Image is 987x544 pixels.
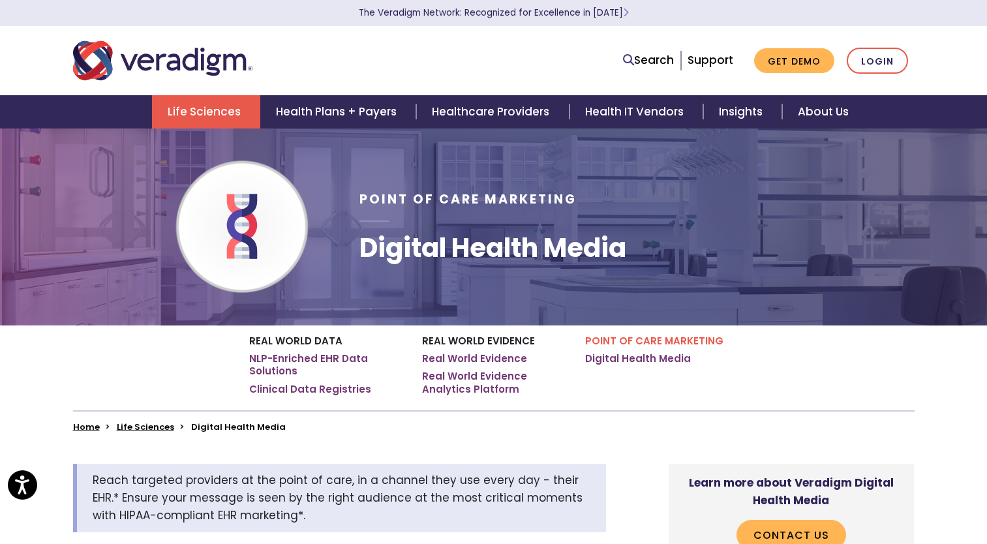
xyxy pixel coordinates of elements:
[117,421,174,433] a: Life Sciences
[422,352,527,365] a: Real World Evidence
[93,472,583,523] span: Reach targeted providers at the point of care, in a channel they use every day - their EHR.* Ensu...
[847,48,908,74] a: Login
[623,7,629,19] span: Learn More
[260,95,416,128] a: Health Plans + Payers
[689,475,894,508] strong: Learn more about Veradigm Digital Health Media
[73,421,100,433] a: Home
[422,370,566,395] a: Real World Evidence Analytics Platform
[623,52,674,69] a: Search
[416,95,569,128] a: Healthcare Providers
[359,7,629,19] a: The Veradigm Network: Recognized for Excellence in [DATE]Learn More
[359,190,577,208] span: Point of Care Marketing
[585,352,691,365] a: Digital Health Media
[569,95,703,128] a: Health IT Vendors
[688,52,733,68] a: Support
[249,383,371,396] a: Clinical Data Registries
[703,95,782,128] a: Insights
[782,95,864,128] a: About Us
[73,39,252,82] img: Veradigm logo
[359,232,626,264] h1: Digital Health Media
[249,352,402,378] a: NLP-Enriched EHR Data Solutions
[754,48,834,74] a: Get Demo
[152,95,260,128] a: Life Sciences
